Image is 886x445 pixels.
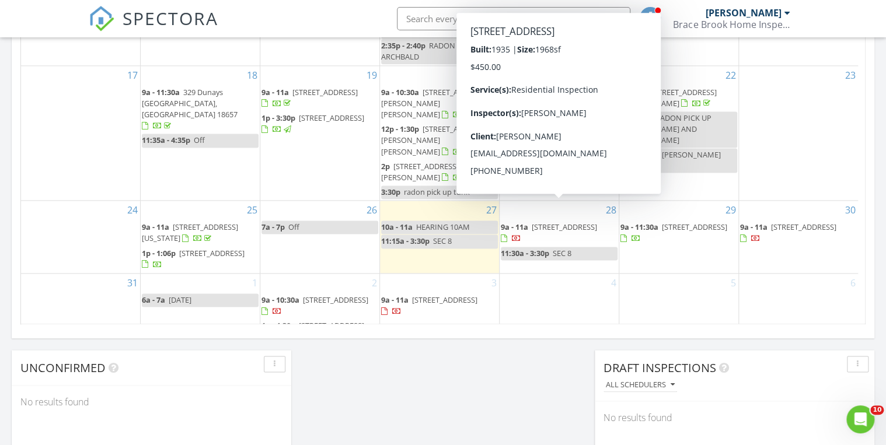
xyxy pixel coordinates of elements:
span: Unconfirmed [20,359,106,375]
span: 9a - 11:30a [142,87,180,97]
img: The Best Home Inspection Software - Spectora [89,6,114,31]
a: Go to August 19, 2025 [364,66,379,85]
td: Go to August 27, 2025 [380,201,500,274]
a: Go to September 1, 2025 [250,274,260,292]
a: 12p - 1:30p [STREET_ADDRESS][PERSON_NAME][PERSON_NAME] [381,122,498,159]
span: 9a - 11a [381,295,409,305]
iframe: Intercom live chat [846,405,874,433]
span: [STREET_ADDRESS] [662,222,727,232]
a: 2p [STREET_ADDRESS][PERSON_NAME] [381,160,498,185]
span: 9a - 11a [740,222,768,232]
span: [STREET_ADDRESS] [179,248,245,258]
td: Go to August 23, 2025 [738,65,858,201]
a: 9a - 11a [STREET_ADDRESS][US_STATE] [142,222,238,243]
td: Go to August 19, 2025 [260,65,380,201]
span: SEC 8 [553,248,571,258]
a: 9a - 10:30a [STREET_ADDRESS] [261,295,368,316]
td: Go to August 30, 2025 [738,201,858,274]
a: 9a - 10:30a [STREET_ADDRESS][PERSON_NAME][PERSON_NAME] [381,86,498,122]
a: Go to September 5, 2025 [728,274,738,292]
a: 9a - 11:30a 329 Dunays [GEOGRAPHIC_DATA], [GEOGRAPHIC_DATA] 18657 [142,87,238,131]
td: Go to August 25, 2025 [141,201,260,274]
a: 12p - 1:30p [STREET_ADDRESS][PERSON_NAME] [501,38,608,59]
span: 12p - 1:30p [501,38,539,48]
a: 1p - 1:06p [STREET_ADDRESS] [142,247,259,272]
a: Go to August 24, 2025 [125,201,140,219]
input: Search everything... [397,7,630,30]
span: [STREET_ADDRESS] [412,295,477,305]
td: Go to August 31, 2025 [21,273,141,345]
span: 11:30a - 3:30p [501,248,549,258]
span: RADON PICK UP ARCHBALD [381,40,485,62]
div: No results found [595,401,874,433]
span: [STREET_ADDRESS] [532,222,597,232]
span: [STREET_ADDRESS][PERSON_NAME][PERSON_NAME] [381,87,488,120]
a: 9a - 11a [STREET_ADDRESS] [501,222,597,243]
span: 11:35a - 4:35p [142,135,190,145]
span: 3:30p [381,187,400,197]
span: 9a - 11a [142,222,169,232]
span: radon pick up tunk [404,187,470,197]
a: Go to August 23, 2025 [843,66,858,85]
a: 9a - 11:30a 329 Dunays [GEOGRAPHIC_DATA], [GEOGRAPHIC_DATA] 18657 [142,86,259,134]
span: [DATE] [169,295,191,305]
span: [STREET_ADDRESS][PERSON_NAME][PERSON_NAME] [381,124,488,156]
span: SEC 8 [433,236,452,246]
span: [STREET_ADDRESS][PERSON_NAME] [261,320,364,342]
a: 9a - 11a [STREET_ADDRESS] [740,220,857,246]
a: Go to September 6, 2025 [848,274,858,292]
td: Go to August 29, 2025 [619,201,738,274]
span: 12:30p - 1p [620,149,658,160]
span: 2:35p - 2:40p [381,40,425,51]
span: 9a - 11a [501,222,528,232]
a: Go to August 17, 2025 [125,66,140,85]
a: Go to September 3, 2025 [489,274,499,292]
span: 12p - 6p [501,87,528,97]
td: Go to August 20, 2025 [380,65,500,201]
a: Go to August 22, 2025 [723,66,738,85]
span: 9a - 10:30a [381,87,419,97]
span: HEARING 10AM [416,222,470,232]
div: All schedulers [606,380,675,388]
span: SPECTORA [123,6,218,30]
span: RADON PICK UP [PERSON_NAME] AND [PERSON_NAME] [620,113,711,145]
td: Go to September 1, 2025 [141,273,260,345]
span: [STREET_ADDRESS] [299,113,364,123]
a: Go to August 21, 2025 [604,66,619,85]
td: Go to August 24, 2025 [21,201,141,274]
div: Brace Brook Home Inspections LLC. [673,19,790,30]
a: 9a - 11a [STREET_ADDRESS] [740,222,836,243]
a: 9a - 11a [STREET_ADDRESS] [501,220,618,246]
span: 9a - 11a [261,87,289,97]
span: 11:15a - 3:30p [381,236,430,246]
a: 1p - 1:06p [STREET_ADDRESS] [142,248,245,269]
td: Go to August 26, 2025 [260,201,380,274]
td: Go to September 6, 2025 [738,273,858,345]
a: Go to August 18, 2025 [245,66,260,85]
span: 1p - 4:30p [261,320,295,331]
span: [STREET_ADDRESS][PERSON_NAME] [620,87,717,108]
a: 9a - 10:30a [STREET_ADDRESS] [261,293,378,318]
div: [PERSON_NAME] [705,7,781,19]
a: 1p - 4:30p [STREET_ADDRESS][PERSON_NAME] [261,320,364,342]
a: Go to August 20, 2025 [484,66,499,85]
a: 9a - 11a [STREET_ADDRESS][US_STATE] [142,220,259,246]
td: Go to August 17, 2025 [21,65,141,201]
span: [STREET_ADDRESS] [303,295,368,305]
span: [STREET_ADDRESS][PERSON_NAME] [501,38,608,59]
a: Go to August 26, 2025 [364,201,379,219]
div: No results found [12,386,291,417]
span: 9a - 10:30a [261,295,299,305]
span: 9a - 11:30a [620,222,658,232]
span: Off [288,222,299,232]
td: Go to September 3, 2025 [380,273,500,345]
span: 2p [381,161,390,171]
td: Go to August 18, 2025 [141,65,260,201]
span: 11a - 12p [620,113,652,123]
a: 1p - 3:30p [STREET_ADDRESS] [261,111,378,136]
span: 10a - 11a [381,222,413,232]
a: 9a - 11:30a [STREET_ADDRESS] [620,220,737,246]
td: Go to September 2, 2025 [260,273,380,345]
a: 9a - 10:30a [STREET_ADDRESS][PERSON_NAME][PERSON_NAME] [381,87,488,120]
a: 1p - 3:30p [STREET_ADDRESS] [261,113,364,134]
